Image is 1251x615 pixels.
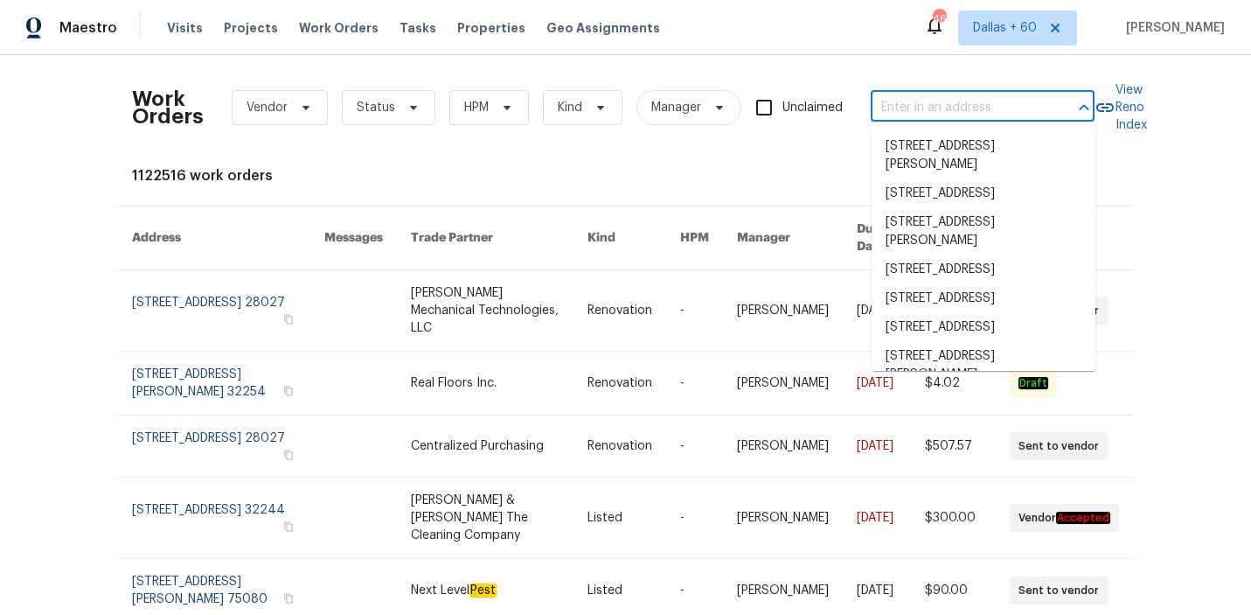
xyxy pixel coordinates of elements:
td: Renovation [573,352,666,416]
th: Kind [573,206,666,270]
li: [STREET_ADDRESS][PERSON_NAME] [872,208,1095,255]
td: Listed [573,478,666,559]
span: Manager [651,99,701,116]
th: Manager [723,206,843,270]
button: Copy Address [281,447,296,463]
button: Close [1072,95,1096,120]
li: [STREET_ADDRESS] [872,313,1095,342]
span: Dallas + 60 [973,19,1037,37]
th: Address [118,206,310,270]
th: Trade Partner [397,206,573,270]
li: [STREET_ADDRESS][PERSON_NAME] [872,342,1095,389]
td: - [666,416,723,478]
span: Vendor [247,99,288,116]
span: Visits [167,19,203,37]
li: [STREET_ADDRESS][PERSON_NAME] [872,132,1095,179]
span: Geo Assignments [546,19,660,37]
td: - [666,478,723,559]
span: Kind [558,99,582,116]
input: Enter in an address [871,94,1046,122]
td: - [666,270,723,352]
th: Due Date [843,206,911,270]
td: - [666,352,723,416]
span: Tasks [400,22,436,34]
td: [PERSON_NAME] [723,352,843,416]
span: Status [357,99,395,116]
a: View Reno Index [1095,81,1147,134]
th: Messages [310,206,397,270]
span: Properties [457,19,525,37]
span: Maestro [59,19,117,37]
h2: Work Orders [132,90,204,125]
button: Copy Address [281,591,296,606]
li: [STREET_ADDRESS] [872,284,1095,313]
li: [STREET_ADDRESS] [872,179,1095,208]
td: [PERSON_NAME] & [PERSON_NAME] The Cleaning Company [397,478,573,559]
td: Centralized Purchasing [397,416,573,478]
th: HPM [666,206,723,270]
div: 1122516 work orders [132,167,1120,185]
span: [PERSON_NAME] [1119,19,1225,37]
td: Real Floors Inc. [397,352,573,416]
span: HPM [464,99,489,116]
td: [PERSON_NAME] [723,478,843,559]
div: 467 [933,10,945,28]
td: [PERSON_NAME] [723,416,843,478]
button: Copy Address [281,383,296,399]
span: Unclaimed [782,99,843,117]
button: Copy Address [281,311,296,327]
td: Renovation [573,270,666,352]
li: [STREET_ADDRESS] [872,255,1095,284]
td: [PERSON_NAME] [723,270,843,352]
span: Work Orders [299,19,379,37]
span: Projects [224,19,278,37]
button: Copy Address [281,519,296,535]
td: Renovation [573,416,666,478]
td: [PERSON_NAME] Mechanical Technologies, LLC [397,270,573,352]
